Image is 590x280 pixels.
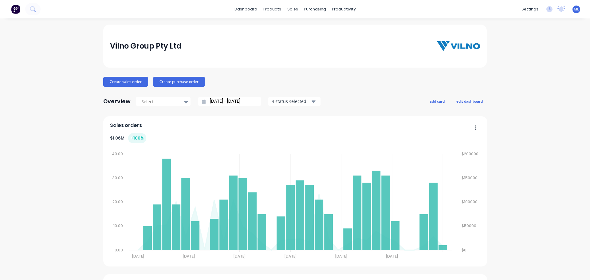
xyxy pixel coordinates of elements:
[462,199,478,204] tspan: $100000
[103,77,148,87] button: Create sales order
[426,97,449,105] button: add card
[153,77,205,87] button: Create purchase order
[260,5,284,14] div: products
[518,5,541,14] div: settings
[462,151,479,156] tspan: $200000
[462,247,467,253] tspan: $0
[234,254,246,259] tspan: [DATE]
[132,254,144,259] tspan: [DATE]
[231,5,260,14] a: dashboard
[386,254,398,259] tspan: [DATE]
[285,254,297,259] tspan: [DATE]
[452,97,487,105] button: edit dashboard
[103,95,131,108] div: Overview
[462,223,477,229] tspan: $50000
[112,175,123,180] tspan: 30.00
[329,5,359,14] div: productivity
[128,133,146,143] div: + 100 %
[437,41,480,51] img: Vilno Group Pty Ltd
[112,199,123,204] tspan: 20.00
[462,175,478,180] tspan: $150000
[110,133,146,143] div: $ 1.06M
[301,5,329,14] div: purchasing
[272,98,310,105] div: 4 status selected
[11,5,20,14] img: Factory
[110,122,142,129] span: Sales orders
[574,6,579,12] span: ML
[112,151,123,156] tspan: 40.00
[110,40,182,52] div: Vilno Group Pty Ltd
[114,247,123,253] tspan: 0.00
[284,5,301,14] div: sales
[336,254,348,259] tspan: [DATE]
[183,254,195,259] tspan: [DATE]
[268,97,321,106] button: 4 status selected
[113,223,123,229] tspan: 10.00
